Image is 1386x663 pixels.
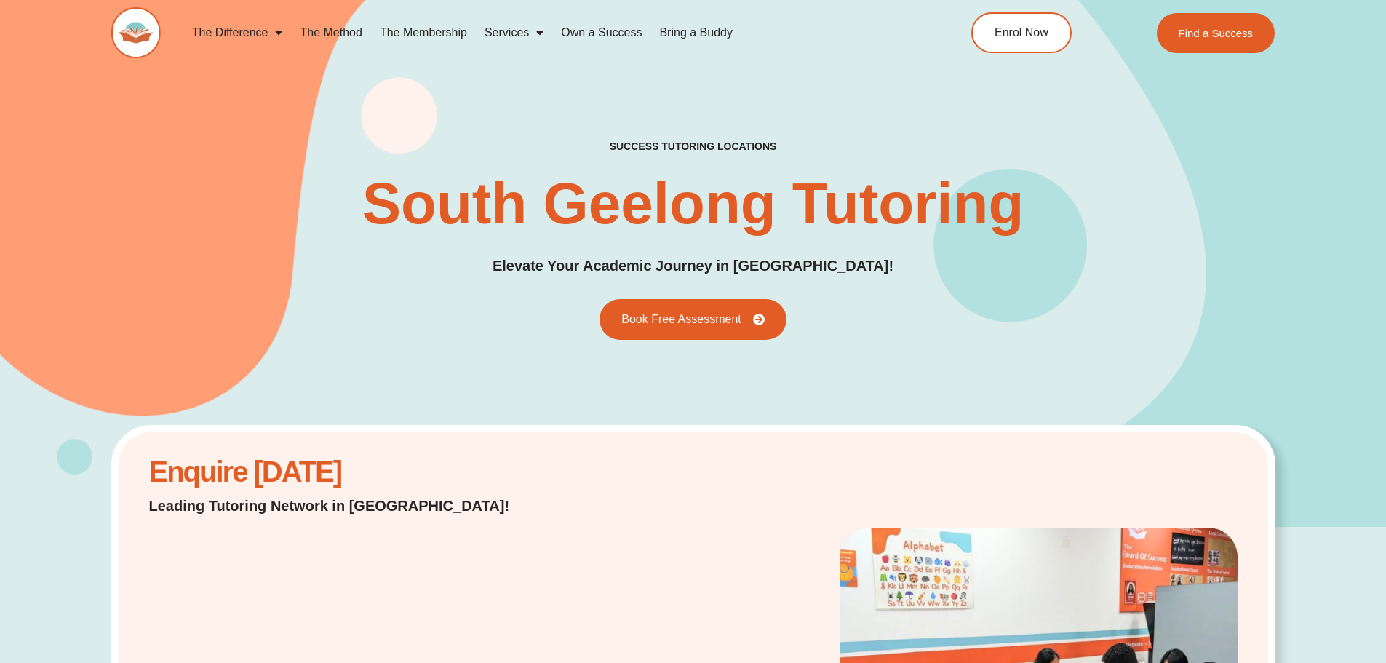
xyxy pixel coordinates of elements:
h2: Enquire [DATE] [149,463,547,481]
p: Leading Tutoring Network in [GEOGRAPHIC_DATA]! [149,496,547,516]
a: The Membership [371,16,476,49]
span: Book Free Assessment [621,314,741,325]
h1: South Geelong Tutoring [362,175,1024,233]
a: Book Free Assessment [600,299,786,340]
a: Own a Success [552,16,650,49]
span: Enrol Now [995,27,1048,39]
nav: Menu [183,16,905,49]
a: The Method [291,16,370,49]
a: Find a Success [1157,13,1275,53]
p: Elevate Your Academic Journey in [GEOGRAPHIC_DATA]! [493,255,893,277]
span: Find a Success [1179,28,1254,39]
h2: success tutoring locations [610,140,777,153]
a: Bring a Buddy [650,16,741,49]
a: Enrol Now [971,12,1072,53]
a: The Difference [183,16,292,49]
a: Services [476,16,552,49]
